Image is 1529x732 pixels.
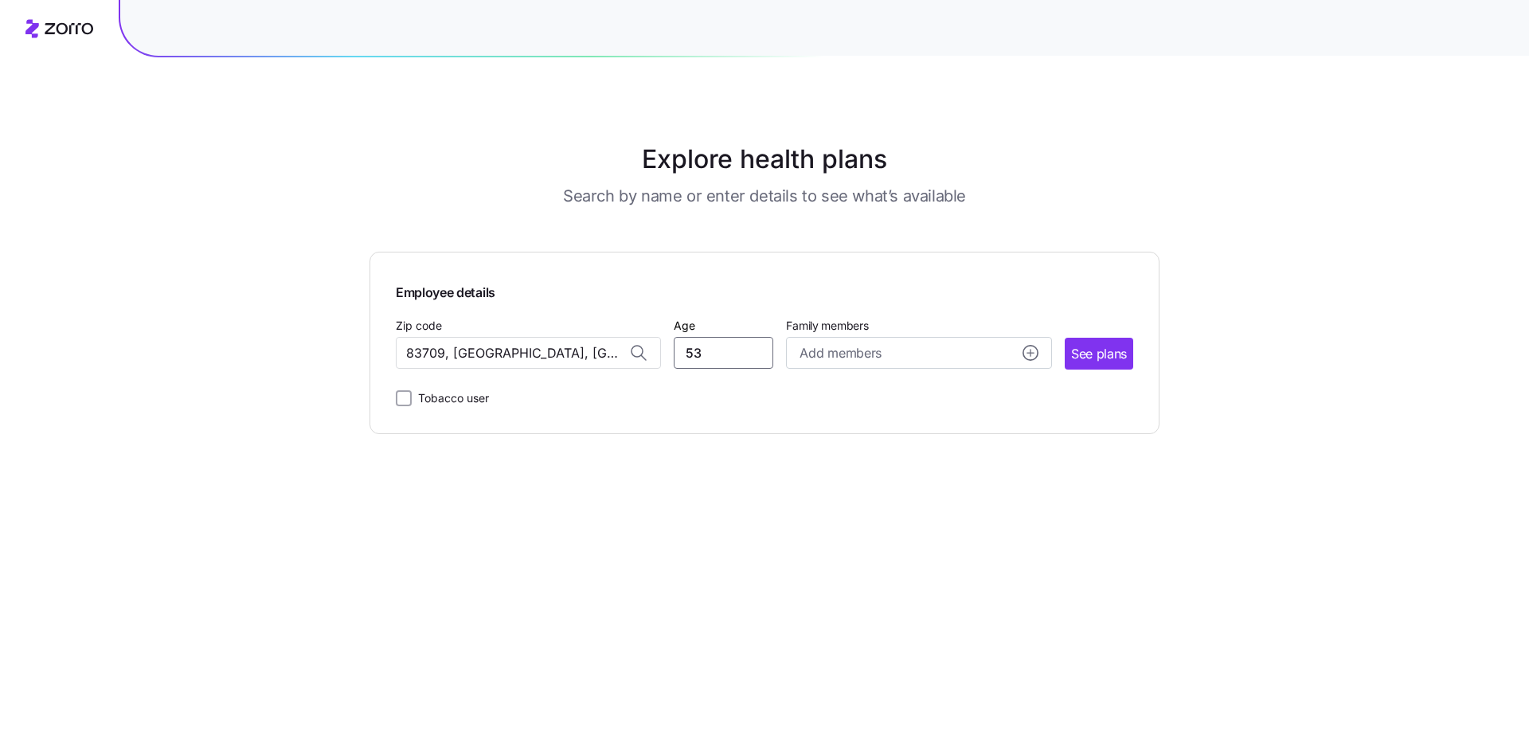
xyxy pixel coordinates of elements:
h3: Search by name or enter details to see what’s available [563,185,966,207]
label: Tobacco user [412,389,489,408]
input: Zip code [396,337,661,369]
span: Add members [800,343,881,363]
span: See plans [1071,344,1127,364]
label: Zip code [396,317,442,335]
h1: Explore health plans [409,140,1120,178]
label: Age [674,317,695,335]
svg: add icon [1023,345,1038,361]
span: Family members [786,318,1051,334]
span: Employee details [396,278,495,303]
button: Add membersadd icon [786,337,1051,369]
input: Age [674,337,773,369]
button: See plans [1065,338,1133,370]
